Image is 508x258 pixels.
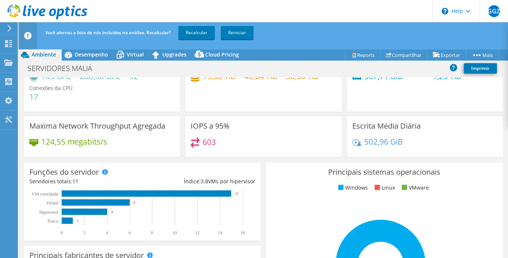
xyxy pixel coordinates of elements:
text: 1 [77,219,78,223]
text: 2 [83,230,85,235]
a: Reports [345,49,381,61]
span: Conexões da CPU [29,84,72,91]
span: Upgrades [162,51,187,58]
h3: Escrita Média Diária [352,122,421,130]
span: GGZ [488,5,500,17]
a: Exportar [427,49,466,61]
text: 6 [133,201,135,204]
div: Índice: VMs por hipervisor [142,177,255,186]
text: 15 [235,192,239,196]
h4: 124,55 megabits/s [41,138,107,146]
h4: 288,00 GHz [80,72,121,80]
span: 11 [72,178,78,185]
div: Servidores totais: [29,177,142,186]
text: 4 [106,230,108,235]
h4: 603 [203,138,216,146]
span: Desempenho [75,51,108,58]
h3: Funções do servidor [29,168,99,176]
text: 8 [151,230,153,235]
h4: 1,25 TiB [433,72,467,80]
h3: Maxima Network Throughput Agregada [29,122,165,130]
h3: IOPS a 95% [191,122,230,130]
text: 16 [240,230,245,235]
h1: SERVIDORES MAUÁ [24,64,104,72]
li: VMware [400,184,429,192]
h4: 56,30 TiB [286,72,319,80]
li: Linux [373,184,395,192]
h4: 502,96 GiB [364,138,403,146]
a: Imprimir [464,63,497,74]
svg: \n [441,8,448,14]
text: 6 [129,230,131,235]
text: 0 [61,230,63,235]
h4: 567,71 GiB [364,72,424,80]
h4: 15,66 TiB [203,72,236,80]
text: Virtual [46,200,59,206]
h4: 40,64 TiB [244,72,277,80]
text: 12 [195,230,200,235]
h4: 103 GHz [41,72,71,80]
li: Windows [336,184,368,192]
h4: 92 [129,72,149,80]
text: 4 [111,210,113,214]
span: Virtual [127,51,144,58]
text: VM convidada [32,191,58,197]
span: Cloud Pricing [205,51,239,58]
text: Hipervisor [39,210,58,215]
tspan: Físico [48,219,58,224]
a: Reiniciar [221,26,253,39]
a: Compartilhar [380,49,427,61]
text: 10 [172,230,177,235]
a: Recalcular [178,26,215,39]
span: Ambiente [32,51,56,58]
span: Você alterou a lista de nós incluídos na análise. Recalcular? [45,29,171,36]
span: 3.8 [200,178,208,185]
h3: Principais sistemas operacionais [271,168,497,176]
a: Mais [466,49,499,61]
text: 14 [218,230,222,235]
h4: 17 [29,93,72,101]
